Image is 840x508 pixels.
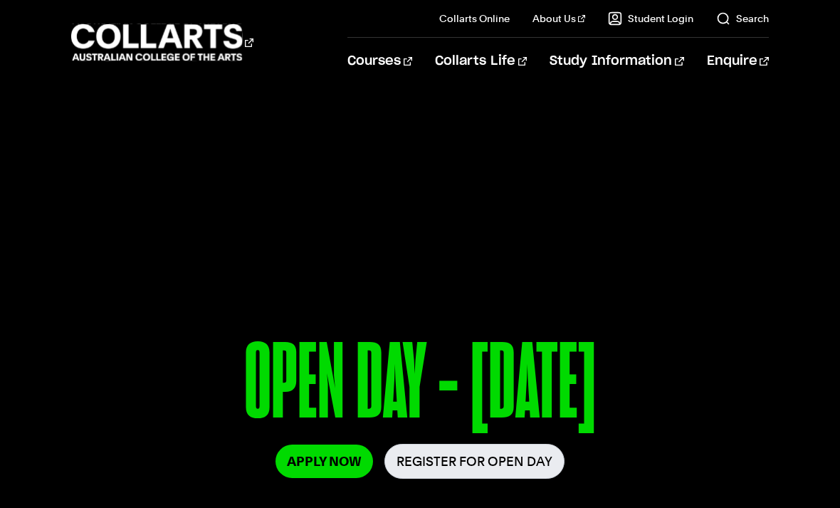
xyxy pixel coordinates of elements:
[439,11,510,26] a: Collarts Online
[275,445,373,478] a: Apply Now
[384,444,565,479] a: Register for Open Day
[707,38,769,85] a: Enquire
[608,11,693,26] a: Student Login
[435,38,527,85] a: Collarts Life
[347,38,412,85] a: Courses
[532,11,585,26] a: About Us
[71,22,253,63] div: Go to homepage
[716,11,769,26] a: Search
[550,38,683,85] a: Study Information
[71,328,768,444] p: OPEN DAY - [DATE]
